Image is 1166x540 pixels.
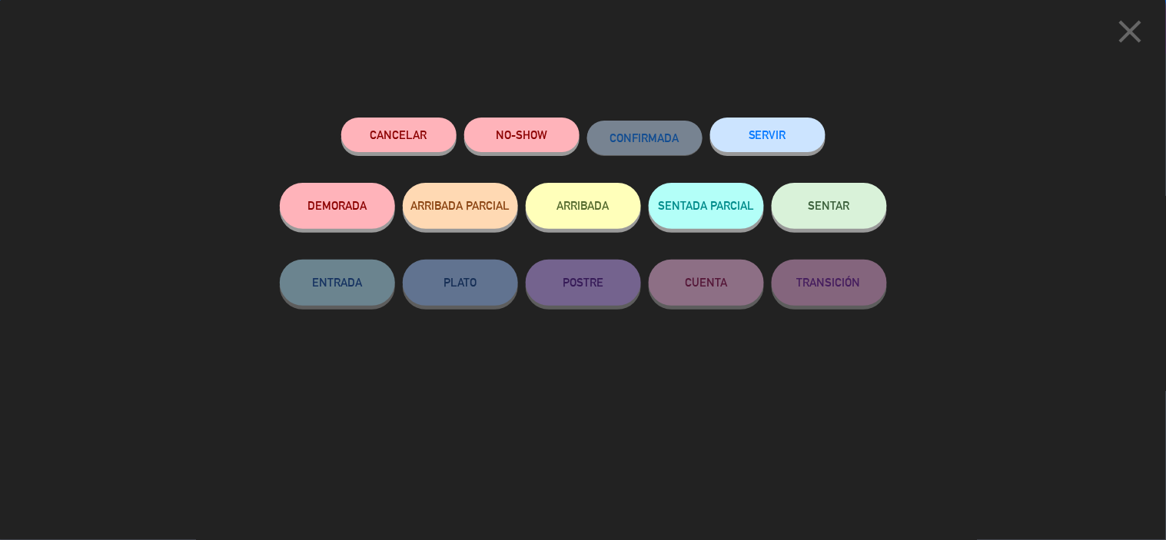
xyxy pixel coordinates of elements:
[403,260,518,306] button: PLATO
[280,260,395,306] button: ENTRADA
[464,118,580,152] button: NO-SHOW
[772,260,887,306] button: TRANSICIÓN
[280,183,395,229] button: DEMORADA
[649,260,764,306] button: CUENTA
[526,183,641,229] button: ARRIBADA
[587,121,703,155] button: CONFIRMADA
[809,199,850,212] span: SENTAR
[649,183,764,229] button: SENTADA PARCIAL
[403,183,518,229] button: ARRIBADA PARCIAL
[772,183,887,229] button: SENTAR
[1111,12,1150,51] i: close
[526,260,641,306] button: POSTRE
[610,131,679,144] span: CONFIRMADA
[1107,12,1154,57] button: close
[710,118,826,152] button: SERVIR
[341,118,457,152] button: Cancelar
[410,199,510,212] span: ARRIBADA PARCIAL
